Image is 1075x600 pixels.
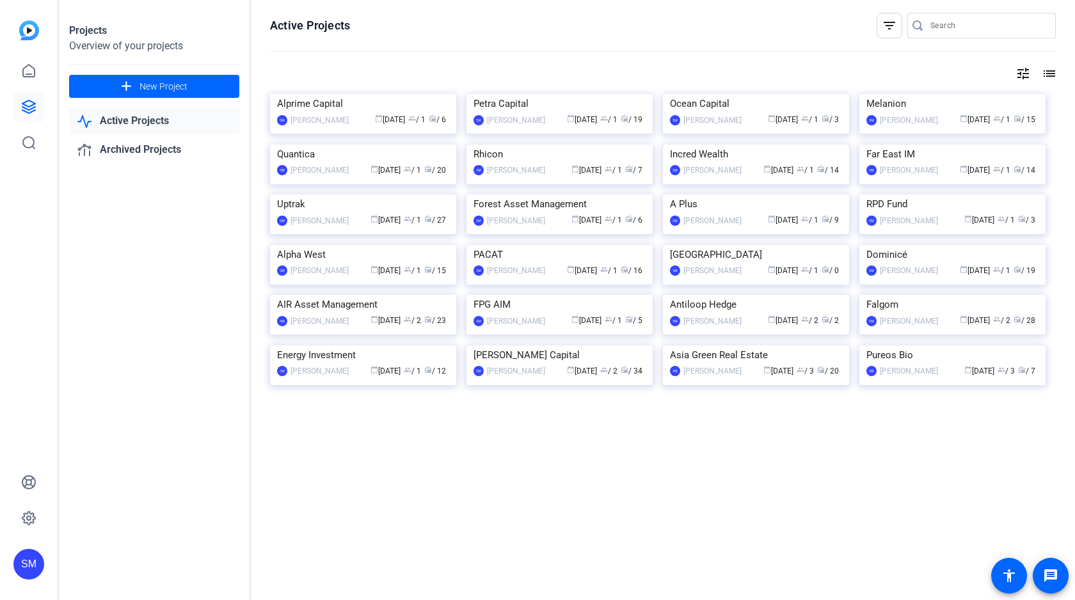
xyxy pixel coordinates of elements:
span: radio [1014,114,1021,122]
span: / 1 [801,216,818,225]
span: radio [817,165,825,173]
div: PACAT [474,245,646,264]
div: [PERSON_NAME] [487,315,545,328]
div: Far East IM [866,145,1039,164]
span: radio [429,114,436,122]
span: radio [822,215,829,223]
span: [DATE] [768,216,798,225]
span: calendar_today [370,366,378,374]
span: radio [1014,265,1021,273]
div: [PERSON_NAME] [291,315,349,328]
span: group [404,315,411,323]
div: SM [474,366,484,376]
div: [PERSON_NAME] [880,264,938,277]
span: [DATE] [768,266,798,275]
span: / 1 [993,166,1010,175]
div: SM [277,165,287,175]
span: calendar_today [960,114,967,122]
span: [DATE] [571,316,601,325]
span: New Project [139,80,187,93]
div: RB [670,366,680,376]
span: [DATE] [960,115,990,124]
span: group [998,215,1005,223]
span: radio [822,315,829,323]
div: Alprime Capital [277,94,449,113]
div: [PERSON_NAME] [880,214,938,227]
span: radio [822,114,829,122]
span: radio [621,366,628,374]
span: group [801,114,809,122]
div: [PERSON_NAME] [291,264,349,277]
span: calendar_today [571,215,579,223]
span: / 15 [1014,115,1035,124]
div: [PERSON_NAME] [291,214,349,227]
span: calendar_today [375,114,383,122]
div: SM [474,216,484,226]
div: Alpha West [277,245,449,264]
span: / 1 [600,266,617,275]
span: radio [424,265,432,273]
span: [DATE] [960,266,990,275]
div: Rhicon [474,145,646,164]
span: / 14 [817,166,839,175]
div: SM [474,316,484,326]
span: group [404,165,411,173]
span: radio [822,265,829,273]
div: [PERSON_NAME] [683,114,742,127]
div: RPD Fund [866,194,1039,214]
div: Pureos Bio [866,345,1039,365]
span: [DATE] [370,216,401,225]
div: [PERSON_NAME] [683,164,742,177]
div: SM [670,265,680,276]
span: / 19 [621,115,642,124]
mat-icon: accessibility [1001,568,1017,583]
div: [PERSON_NAME] [880,365,938,377]
span: calendar_today [370,265,378,273]
span: calendar_today [571,165,579,173]
span: [DATE] [567,367,597,375]
span: [DATE] [763,367,793,375]
div: [PERSON_NAME] [683,214,742,227]
span: / 34 [621,367,642,375]
span: calendar_today [370,165,378,173]
span: [DATE] [567,266,597,275]
div: [PERSON_NAME] [683,315,742,328]
span: radio [1018,366,1026,374]
span: [DATE] [768,316,798,325]
span: / 1 [404,367,421,375]
input: Search [930,18,1046,33]
span: calendar_today [763,165,771,173]
div: [PERSON_NAME] [487,114,545,127]
div: Ocean Capital [670,94,842,113]
span: [DATE] [964,216,994,225]
span: / 3 [998,367,1015,375]
div: Quantica [277,145,449,164]
span: / 14 [1014,166,1035,175]
div: Overview of your projects [69,38,239,54]
span: / 9 [822,216,839,225]
div: [PERSON_NAME] Capital [474,345,646,365]
span: group [408,114,416,122]
span: group [998,366,1005,374]
mat-icon: tune [1015,66,1031,81]
span: group [404,215,411,223]
span: / 1 [605,216,622,225]
span: calendar_today [768,114,776,122]
div: Antiloop Hedge [670,295,842,314]
div: Energy Investment [277,345,449,365]
div: [PERSON_NAME] [683,264,742,277]
div: SM [866,216,877,226]
div: [PERSON_NAME] [880,315,938,328]
span: radio [817,366,825,374]
div: SM [277,265,287,276]
div: RB [866,366,877,376]
span: radio [625,165,633,173]
div: Projects [69,23,239,38]
span: group [605,215,612,223]
div: [PERSON_NAME] [880,164,938,177]
span: radio [625,315,633,323]
span: / 1 [404,266,421,275]
span: / 2 [600,367,617,375]
span: group [993,315,1001,323]
div: [GEOGRAPHIC_DATA] [670,245,842,264]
